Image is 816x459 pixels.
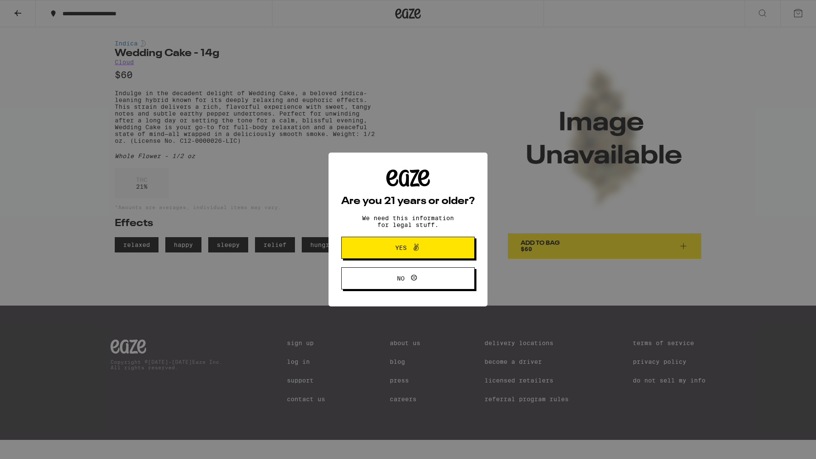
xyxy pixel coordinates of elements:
[397,275,405,281] span: No
[341,237,475,259] button: Yes
[355,215,461,228] p: We need this information for legal stuff.
[395,245,407,251] span: Yes
[341,196,475,207] h2: Are you 21 years or older?
[341,267,475,289] button: No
